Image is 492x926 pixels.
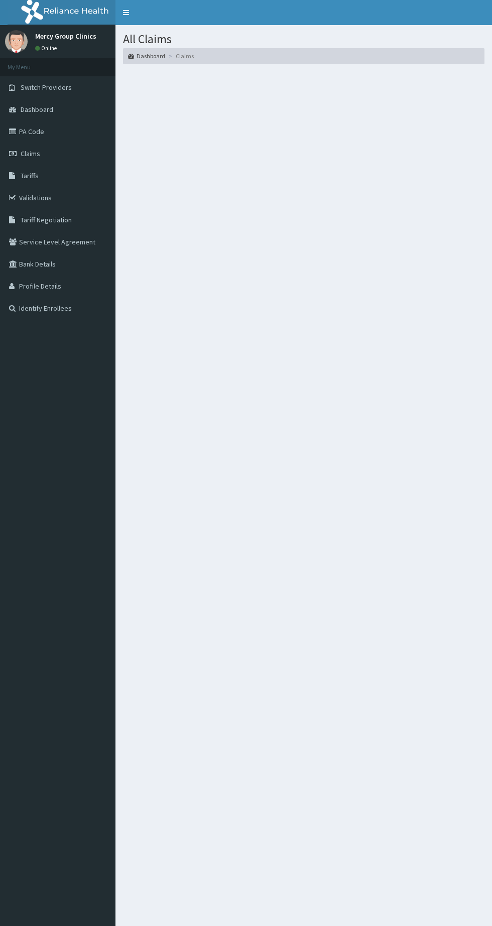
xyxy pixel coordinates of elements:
[21,171,39,180] span: Tariffs
[5,30,28,53] img: User Image
[35,45,59,52] a: Online
[35,33,96,40] p: Mercy Group Clinics
[166,52,194,60] li: Claims
[128,52,165,60] a: Dashboard
[21,215,72,224] span: Tariff Negotiation
[21,83,72,92] span: Switch Providers
[21,149,40,158] span: Claims
[21,105,53,114] span: Dashboard
[123,33,484,46] h1: All Claims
